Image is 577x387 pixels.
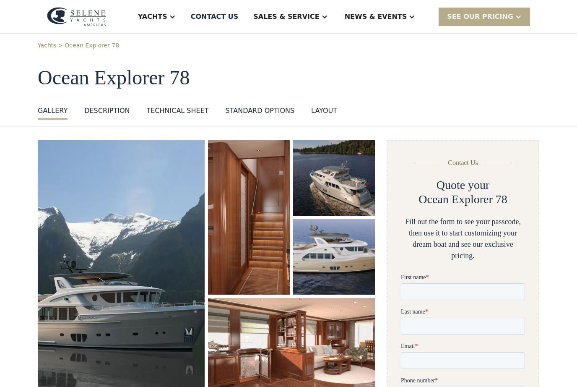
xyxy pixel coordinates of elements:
a: open lightbox [293,219,375,295]
div: Contact US [191,12,239,22]
a: open lightbox [208,140,290,295]
span: Reply STOP to unsubscribe at any time. [2,350,116,364]
div: layout [311,106,337,116]
a: Technical sheet [146,106,208,120]
div: GALLERY [38,106,68,116]
h2: Ocean Explorer 78 [418,192,507,207]
div: standard options [226,106,295,116]
div: Yachts [138,12,167,22]
div: SEE Our Pricing [447,12,513,22]
div: DESCRIPTION [84,106,130,116]
a: Ocean Explorer 78 [65,41,119,50]
input: Yes, I’d like to receive SMS updates.Reply STOP to unsubscribe at any time. [2,349,9,356]
a: standard options [226,106,295,120]
div: Technical sheet [146,106,208,116]
span: Tick the box below to receive occasional updates, exclusive offers, and VIP access via text message. [1,295,121,317]
span: We respect your time - only the good stuff, never spam. [1,322,114,337]
div: News & EVENTS [345,12,407,22]
h2: Quote your [437,178,490,192]
div: > [58,41,63,50]
img: logo [47,7,106,26]
a: DESCRIPTION [84,106,130,120]
a: Yachts [38,41,57,50]
h1: Ocean Explorer 78 [38,67,539,89]
a: GALLERY [38,106,68,120]
div: SEE Our Pricing [439,8,530,26]
a: layout [311,106,337,120]
div: Sales & Service [253,12,319,22]
div: Contact Us [448,158,478,168]
input: I want to subscribe to your Newsletter.Unsubscribe any time by clicking the link at the bottom of... [2,377,9,383]
a: open lightbox [293,140,375,216]
strong: Yes, I’d like to receive SMS updates. [11,350,102,357]
div: Fill out the form to see your passcode, then use it to start customizing your dream boat and see ... [401,216,525,261]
